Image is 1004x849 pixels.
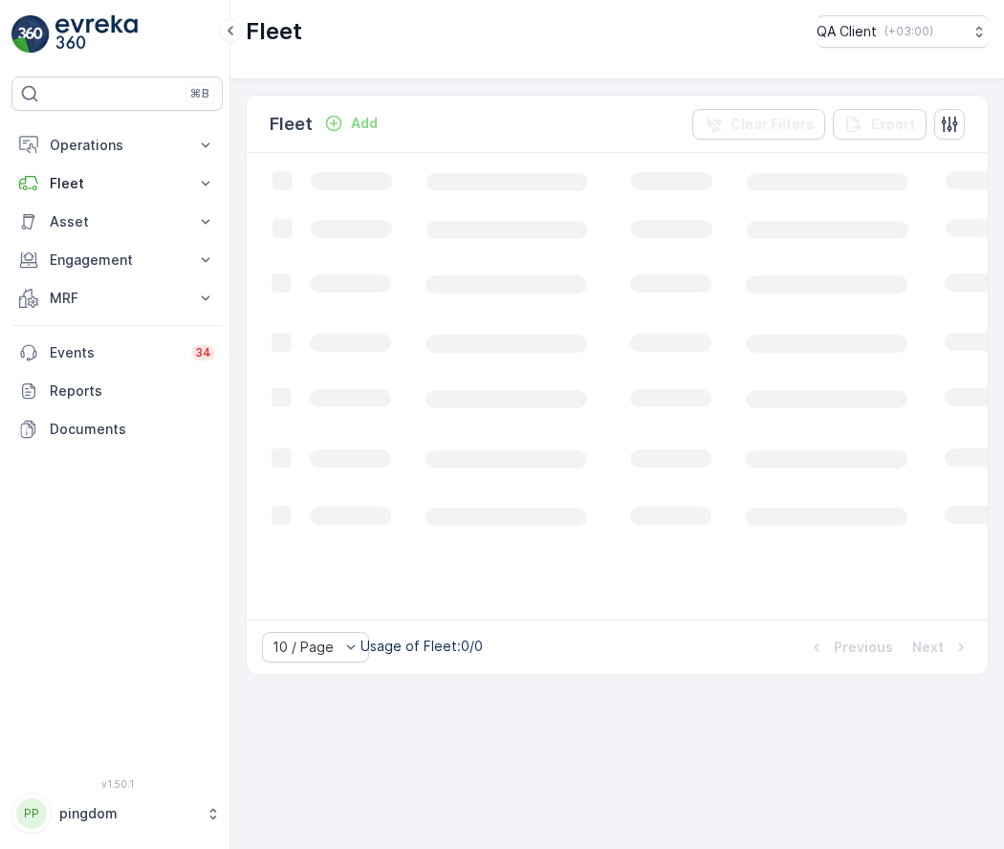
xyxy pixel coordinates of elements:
[817,22,877,41] p: QA Client
[11,164,223,203] button: Fleet
[11,15,50,54] img: logo
[50,136,185,155] p: Operations
[270,111,313,138] p: Fleet
[817,15,989,48] button: QA Client(+03:00)
[11,334,223,372] a: Events34
[11,410,223,448] a: Documents
[316,112,385,135] button: Add
[11,241,223,279] button: Engagement
[16,798,47,829] div: PP
[360,637,483,656] p: Usage of Fleet : 0/0
[884,24,933,39] p: ( +03:00 )
[805,636,895,659] button: Previous
[190,86,209,101] p: ⌘B
[50,289,185,308] p: MRF
[910,636,972,659] button: Next
[11,203,223,241] button: Asset
[871,115,915,134] p: Export
[55,15,138,54] img: logo_light-DOdMpM7g.png
[50,212,185,231] p: Asset
[833,109,927,140] button: Export
[912,638,944,657] p: Next
[50,250,185,270] p: Engagement
[50,381,215,401] p: Reports
[50,174,185,193] p: Fleet
[195,345,211,360] p: 34
[11,279,223,317] button: MRF
[692,109,825,140] button: Clear Filters
[246,16,302,47] p: Fleet
[11,794,223,834] button: PPpingdom
[11,778,223,790] span: v 1.50.1
[351,114,378,133] p: Add
[50,420,215,439] p: Documents
[59,804,196,823] p: pingdom
[11,372,223,410] a: Reports
[731,115,814,134] p: Clear Filters
[11,126,223,164] button: Operations
[834,638,893,657] p: Previous
[50,343,180,362] p: Events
